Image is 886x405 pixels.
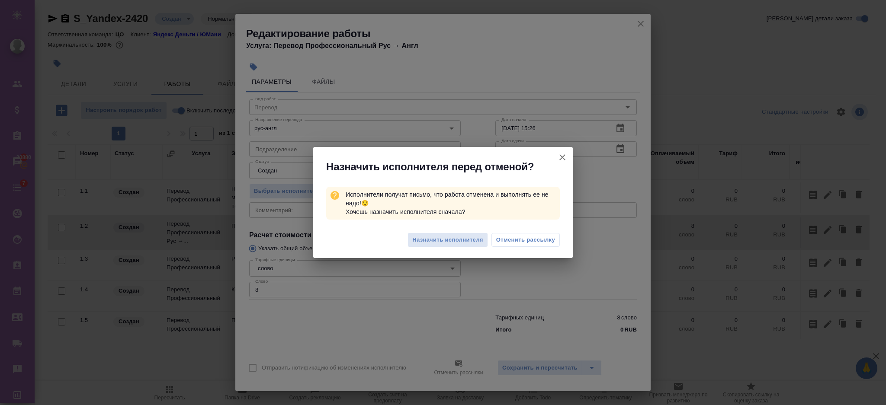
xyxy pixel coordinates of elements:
button: Отменить рассылку [491,233,560,247]
span: Отменить рассылку [496,236,555,244]
button: Назначить исполнителя [408,233,488,248]
span: Назначить исполнителя перед отменой? [326,160,534,174]
span: Назначить исполнителя [412,235,483,245]
p: Исполнители получат письмо, что работа отменена и выполнять ее не надо!😯 Хочешь назначить исполни... [346,187,560,220]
